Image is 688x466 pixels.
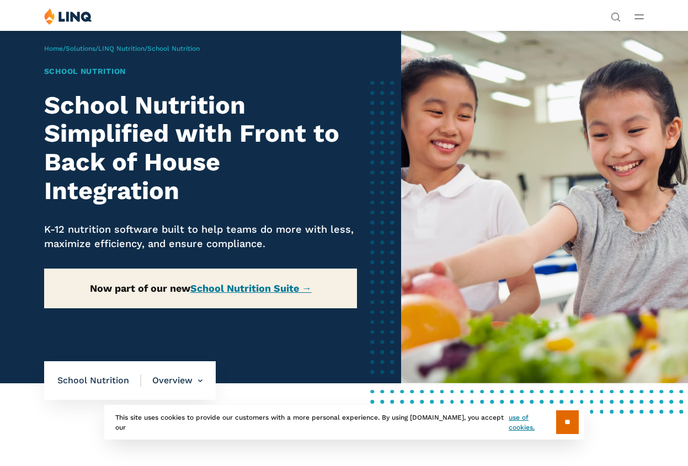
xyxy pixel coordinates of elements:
h2: School Nutrition Simplified with Front to Back of House Integration [44,91,358,205]
li: Overview [141,361,202,400]
img: LINQ | K‑12 Software [44,8,92,25]
p: K-12 nutrition software built to help teams do more with less, maximize efficiency, and ensure co... [44,222,358,251]
button: Open Main Menu [634,10,644,23]
span: / / / [44,45,200,52]
a: LINQ Nutrition [98,45,145,52]
span: School Nutrition [57,374,141,387]
nav: Utility Navigation [611,8,621,21]
strong: Now part of our new [90,282,312,294]
div: This site uses cookies to provide our customers with a more personal experience. By using [DOMAIN... [104,405,584,440]
a: Home [44,45,63,52]
a: use of cookies. [509,413,556,432]
a: Solutions [66,45,95,52]
a: School Nutrition Suite → [190,282,312,294]
span: School Nutrition [147,45,200,52]
h1: School Nutrition [44,66,358,77]
button: Open Search Bar [611,11,621,21]
img: School Nutrition Banner [401,30,688,383]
